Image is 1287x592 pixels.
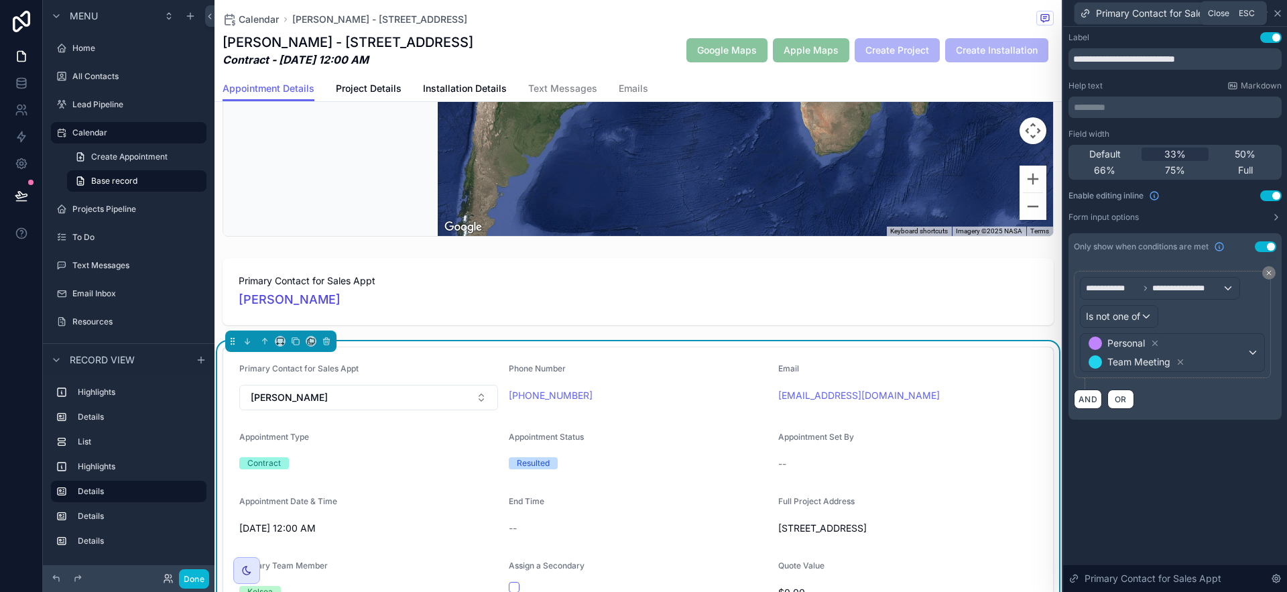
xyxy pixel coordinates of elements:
a: Resources [51,311,206,333]
a: Emails [619,76,648,103]
span: Only show when conditions are met [1074,241,1209,252]
a: [PHONE_NUMBER] [509,389,593,402]
span: Full [1238,164,1253,177]
span: OR [1112,394,1129,404]
label: Details [78,412,201,422]
a: Communication Templates [51,339,206,361]
span: Appointment Status [509,432,584,442]
span: 50% [1235,147,1255,161]
span: Quote Value [778,560,824,571]
span: Record view [70,353,135,367]
span: Enable editing inline [1068,190,1144,201]
button: PersonalTeam Meeting [1080,333,1265,372]
span: Email [778,363,799,373]
label: List [78,436,201,447]
label: Details [78,486,196,497]
label: Details [78,511,201,522]
a: Lead Pipeline [51,94,206,115]
span: Primary Contact for Sales Appt [239,363,359,373]
label: Text Messages [72,260,204,271]
a: [PERSON_NAME] - [STREET_ADDRESS] [292,13,467,26]
div: scrollable content [1068,97,1282,118]
label: Help text [1068,80,1103,91]
span: [STREET_ADDRESS] [778,522,1037,535]
span: Phone Number [509,363,566,373]
span: Calendar [239,13,279,26]
span: 66% [1094,164,1115,177]
a: Text Messages [51,255,206,276]
label: All Contacts [72,71,204,82]
span: Appointment Set By [778,432,854,442]
a: Markdown [1227,80,1282,91]
button: Select Button [239,385,498,410]
span: Default [1089,147,1121,161]
label: Resources [72,316,204,327]
label: Calendar [72,127,198,138]
span: -- [509,522,517,535]
span: Full Project Address [778,496,855,506]
label: Projects Pipeline [72,204,204,215]
label: Email Inbox [72,288,204,299]
a: Create Appointment [67,146,206,168]
div: scrollable content [43,375,214,565]
div: Contract [247,457,281,469]
div: Label [1068,32,1089,43]
a: Appointment Details [223,76,314,102]
button: OR [1107,390,1134,409]
span: Is not one of [1086,310,1140,323]
a: Text Messages [528,76,597,103]
span: Menu [70,9,98,23]
span: Primary Team Member [239,560,328,571]
span: Text Messages [528,82,597,95]
label: Form input options [1068,212,1139,223]
span: Installation Details [423,82,507,95]
label: Lead Pipeline [72,99,204,110]
span: Assign a Secondary [509,560,585,571]
span: Appointment Type [239,432,309,442]
a: Base record [67,170,206,192]
span: -- [778,457,786,471]
label: Home [72,43,204,54]
a: Email Inbox [51,283,206,304]
label: Highlights [78,461,201,472]
span: Base record [91,176,137,186]
span: 75% [1165,164,1185,177]
label: Highlights [78,387,201,398]
button: Is not one of [1080,305,1158,328]
span: Markdown [1241,80,1282,91]
button: AND [1074,390,1102,409]
span: Create Appointment [91,152,168,162]
em: Contract - [DATE] 12:00 AM [223,53,369,66]
button: Primary Contact for Sales Appt [1074,2,1235,25]
span: Appointment Details [223,82,314,95]
a: Projects Pipeline [51,198,206,220]
a: [EMAIL_ADDRESS][DOMAIN_NAME] [778,389,940,402]
button: Done [179,569,209,589]
span: Team Meeting [1107,355,1170,369]
a: Installation Details [423,76,507,103]
div: Resulted [517,457,550,469]
span: Primary Contact for Sales Appt [1085,572,1221,585]
span: Primary Contact for Sales Appt [1096,7,1217,20]
label: Field width [1068,129,1109,139]
a: Project Details [336,76,402,103]
a: Calendar [223,13,279,26]
h1: [PERSON_NAME] - [STREET_ADDRESS] [223,33,473,52]
label: Details [78,536,201,546]
span: Project Details [336,82,402,95]
span: Personal [1107,337,1145,350]
a: All Contacts [51,66,206,87]
span: 33% [1164,147,1186,161]
span: [PERSON_NAME] [251,391,328,404]
span: Emails [619,82,648,95]
span: Close [1208,8,1229,19]
a: Home [51,38,206,59]
button: Form input options [1068,212,1282,223]
span: End Time [509,496,544,506]
span: Esc [1236,8,1258,19]
span: Appointment Date & Time [239,496,337,506]
span: [DATE] 12:00 AM [239,522,498,535]
label: To Do [72,232,204,243]
a: To Do [51,227,206,248]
